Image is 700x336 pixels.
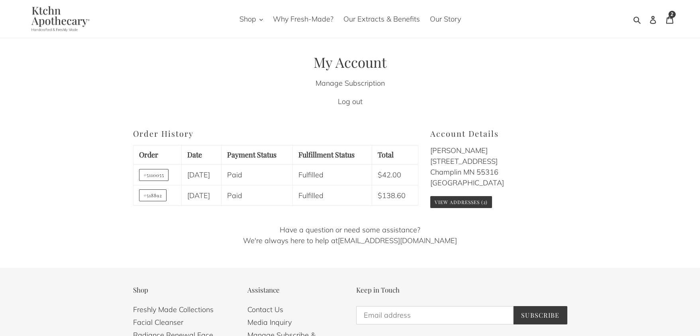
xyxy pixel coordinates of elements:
a: 2 [661,10,678,28]
h2: Order History [133,129,419,138]
p: [PERSON_NAME] [STREET_ADDRESS] Champlin MN 55316 [GEOGRAPHIC_DATA] [430,145,567,188]
span: Subscribe [521,311,560,319]
th: Date [181,145,222,165]
span: Our Story [430,14,461,24]
center: Have a question or need some assistance? We're always here to help at [133,224,567,246]
span: 2 [671,12,673,17]
td: $42.00 [372,165,418,185]
th: Order [133,145,181,165]
input: Email address [356,306,514,324]
button: Shop [235,12,267,26]
a: Order number #5110055 [139,169,169,181]
th: Total [372,145,418,165]
a: Contact Us [247,305,283,314]
h1: My Account [133,54,567,71]
a: Manage Subscription [316,79,385,88]
img: Ktchn Apothecary [22,6,96,32]
a: Log out [338,97,363,106]
td: Fulfilled [293,165,372,185]
a: Why Fresh-Made? [269,12,337,26]
a: Our Extracts & Benefits [339,12,424,26]
a: [EMAIL_ADDRESS][DOMAIN_NAME] [338,236,457,245]
span: Why Fresh-Made? [273,14,333,24]
a: Facial Cleanser [133,318,183,327]
h2: Account Details [430,129,567,138]
th: Fulfillment Status [293,145,372,165]
th: Payment Status [222,145,293,165]
p: Assistance [247,286,344,294]
td: $138.60 [372,185,418,205]
span: Our Extracts & Benefits [343,14,420,24]
p: Shop [133,286,236,294]
time: [DATE] [187,191,210,200]
a: Order number #518892 [139,189,167,201]
td: Paid [222,185,293,205]
td: Paid [222,165,293,185]
td: Fulfilled [293,185,372,205]
button: Subscribe [514,306,567,324]
a: View Addresses (2) [430,196,492,208]
a: Freshly Made Collections [133,305,214,314]
a: Our Story [426,12,465,26]
p: Keep in Touch [356,286,567,294]
time: [DATE] [187,170,210,179]
a: Media Inquiry [247,318,292,327]
span: Shop [239,14,256,24]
